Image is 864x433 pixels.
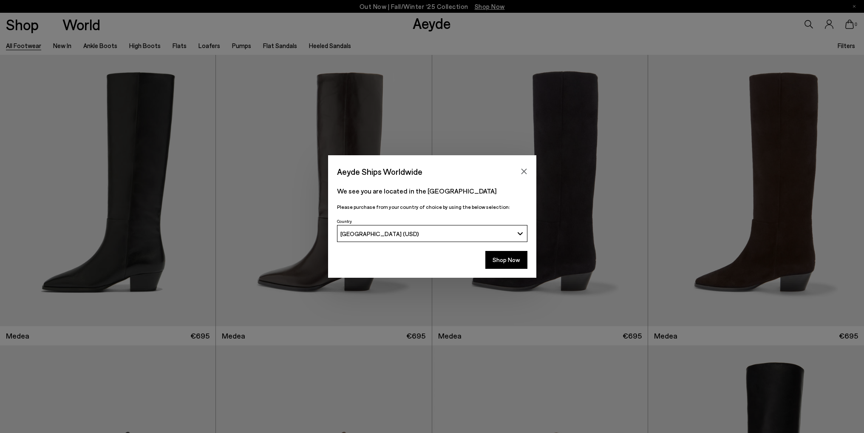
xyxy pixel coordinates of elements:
button: Shop Now [485,251,527,269]
button: Close [518,165,530,178]
p: We see you are located in the [GEOGRAPHIC_DATA] [337,186,527,196]
span: Aeyde Ships Worldwide [337,164,422,179]
span: [GEOGRAPHIC_DATA] (USD) [340,230,419,237]
p: Please purchase from your country of choice by using the below selection: [337,203,527,211]
span: Country [337,219,352,224]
